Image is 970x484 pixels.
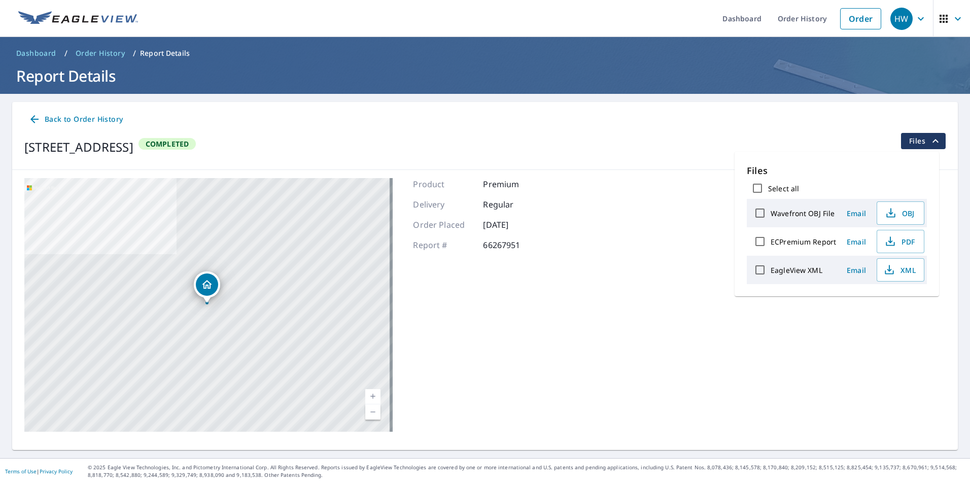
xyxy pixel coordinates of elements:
[771,265,822,275] label: EagleView XML
[72,45,129,61] a: Order History
[909,135,942,147] span: Files
[890,8,913,30] div: HW
[12,45,958,61] nav: breadcrumb
[840,262,873,278] button: Email
[877,258,924,282] button: XML
[413,239,474,251] p: Report #
[413,219,474,231] p: Order Placed
[5,468,73,474] p: |
[483,239,544,251] p: 66267951
[365,389,380,404] a: Current Level 17, Zoom In
[771,237,836,247] label: ECPremium Report
[5,468,37,475] a: Terms of Use
[12,45,60,61] a: Dashboard
[877,230,924,253] button: PDF
[133,47,136,59] li: /
[365,404,380,420] a: Current Level 17, Zoom Out
[883,264,916,276] span: XML
[413,178,474,190] p: Product
[24,138,133,156] div: [STREET_ADDRESS]
[483,198,544,211] p: Regular
[771,209,835,218] label: Wavefront OBJ File
[140,139,195,149] span: Completed
[840,205,873,221] button: Email
[483,219,544,231] p: [DATE]
[12,65,958,86] h1: Report Details
[883,207,916,219] span: OBJ
[28,113,123,126] span: Back to Order History
[768,184,799,193] label: Select all
[413,198,474,211] p: Delivery
[840,234,873,250] button: Email
[844,237,869,247] span: Email
[18,11,138,26] img: EV Logo
[883,235,916,248] span: PDF
[840,8,881,29] a: Order
[194,271,220,303] div: Dropped pin, building 1, Residential property, 14948 Macah St NW Andover, MN 55304
[16,48,56,58] span: Dashboard
[844,209,869,218] span: Email
[76,48,125,58] span: Order History
[24,110,127,129] a: Back to Order History
[64,47,67,59] li: /
[40,468,73,475] a: Privacy Policy
[140,48,190,58] p: Report Details
[483,178,544,190] p: Premium
[88,464,965,479] p: © 2025 Eagle View Technologies, Inc. and Pictometry International Corp. All Rights Reserved. Repo...
[877,201,924,225] button: OBJ
[900,133,946,149] button: filesDropdownBtn-66267951
[844,265,869,275] span: Email
[747,164,927,178] p: Files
